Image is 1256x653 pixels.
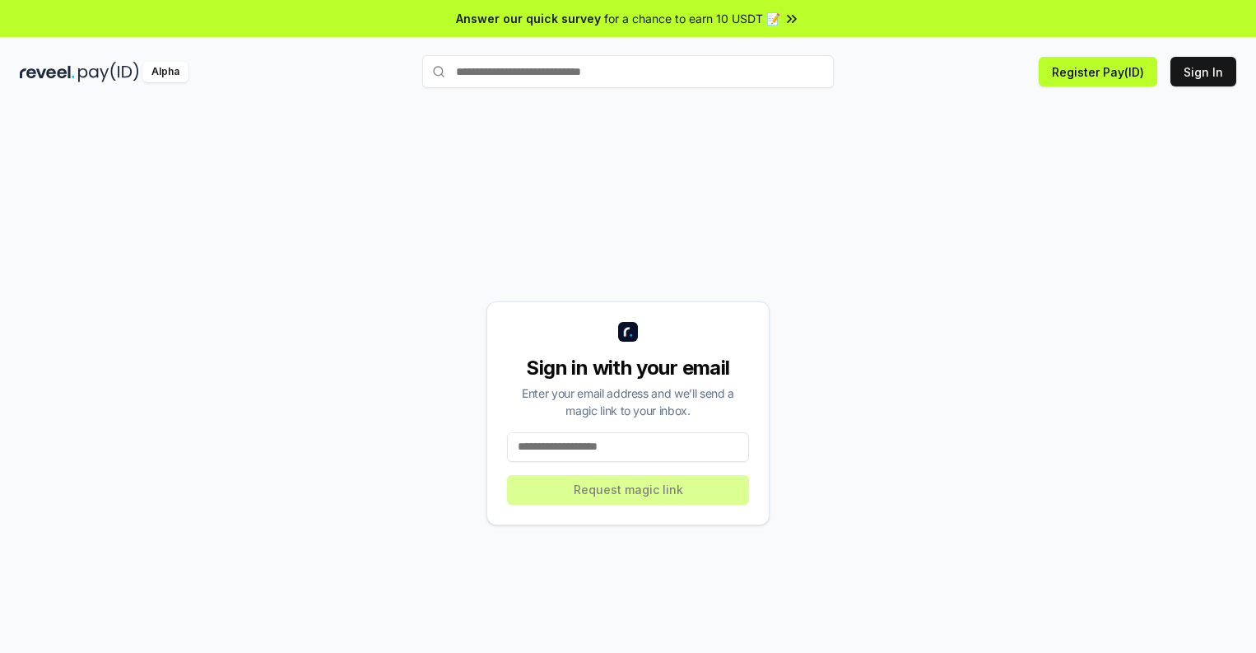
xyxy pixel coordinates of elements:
div: Enter your email address and we’ll send a magic link to your inbox. [507,385,749,419]
img: reveel_dark [20,62,75,82]
span: for a chance to earn 10 USDT 📝 [604,10,780,27]
img: pay_id [78,62,139,82]
img: logo_small [618,322,638,342]
div: Sign in with your email [507,355,749,381]
button: Sign In [1170,57,1236,86]
button: Register Pay(ID) [1039,57,1157,86]
div: Alpha [142,62,188,82]
span: Answer our quick survey [456,10,601,27]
